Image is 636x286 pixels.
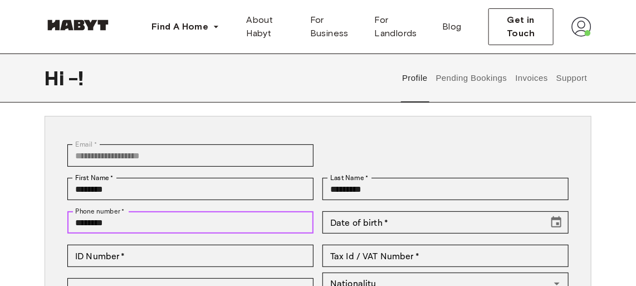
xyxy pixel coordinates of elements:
[498,13,544,40] span: Get in Touch
[301,9,366,45] a: For Business
[401,54,429,103] button: Profile
[555,54,589,103] button: Support
[143,16,228,38] button: Find A Home
[67,144,314,167] div: You can't change your email address at the moment. Please reach out to customer support in case y...
[374,13,424,40] span: For Landlords
[433,9,471,45] a: Blog
[246,13,292,40] span: About Habyt
[365,9,433,45] a: For Landlords
[571,17,591,37] img: avatar
[442,20,462,33] span: Blog
[434,54,508,103] button: Pending Bookings
[45,20,111,31] img: Habyt
[151,20,208,33] span: Find A Home
[45,66,69,90] span: Hi
[488,8,554,45] button: Get in Touch
[398,54,591,103] div: user profile tabs
[545,211,567,234] button: Choose date
[330,173,369,183] label: Last Name
[514,54,549,103] button: Invoices
[75,206,125,216] label: Phone number
[69,66,84,90] span: - !
[75,139,97,149] label: Email
[310,13,357,40] span: For Business
[75,173,114,183] label: First Name
[237,9,301,45] a: About Habyt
